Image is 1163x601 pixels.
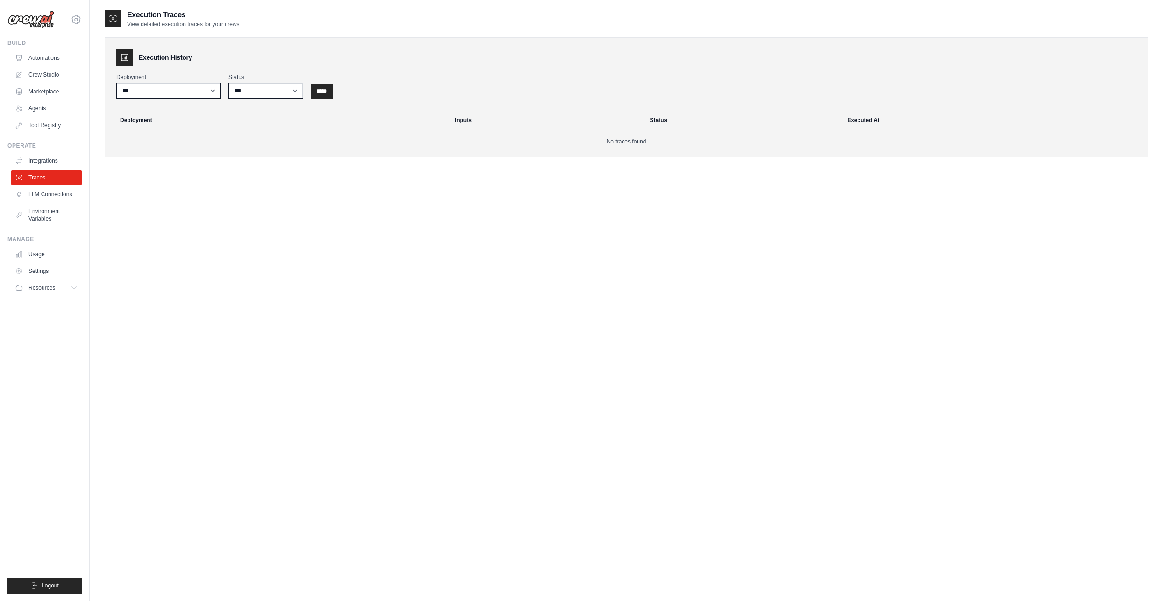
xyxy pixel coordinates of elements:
[127,9,240,21] h2: Execution Traces
[11,264,82,279] a: Settings
[11,50,82,65] a: Automations
[116,138,1136,145] p: No traces found
[7,236,82,243] div: Manage
[11,247,82,262] a: Usage
[11,118,82,133] a: Tool Registry
[139,53,192,62] h3: Execution History
[449,110,645,130] th: Inputs
[109,110,449,130] th: Deployment
[11,280,82,295] button: Resources
[11,153,82,168] a: Integrations
[11,67,82,82] a: Crew Studio
[7,39,82,47] div: Build
[7,11,54,29] img: Logo
[11,170,82,185] a: Traces
[842,110,1144,130] th: Executed At
[11,101,82,116] a: Agents
[116,73,221,81] label: Deployment
[645,110,842,130] th: Status
[28,284,55,292] span: Resources
[127,21,240,28] p: View detailed execution traces for your crews
[11,84,82,99] a: Marketplace
[7,578,82,594] button: Logout
[11,204,82,226] a: Environment Variables
[11,187,82,202] a: LLM Connections
[228,73,303,81] label: Status
[7,142,82,150] div: Operate
[42,582,59,589] span: Logout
